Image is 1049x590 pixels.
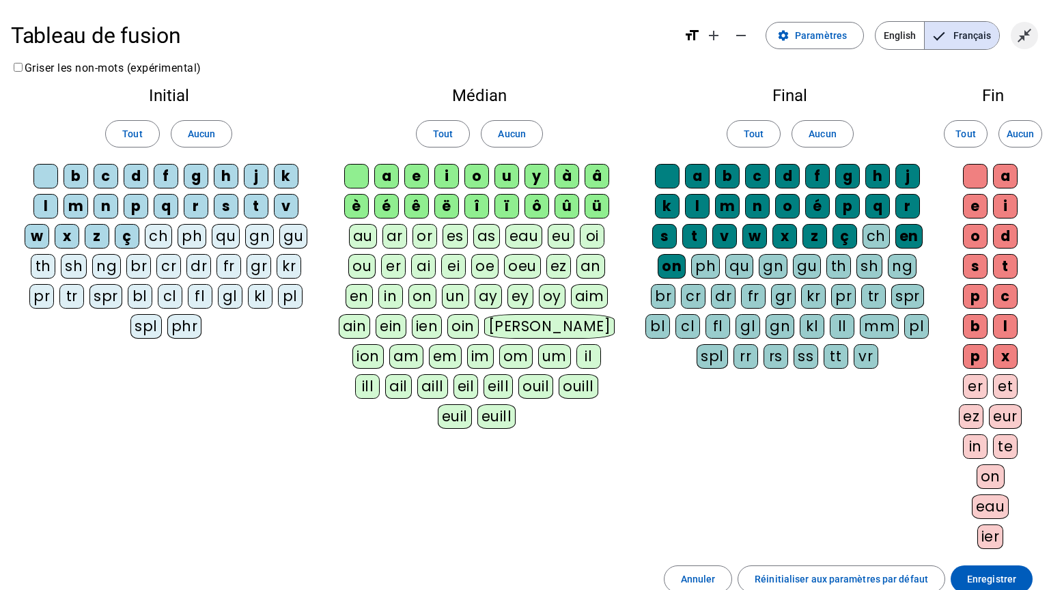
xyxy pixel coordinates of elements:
div: bl [128,284,152,309]
span: Aucun [809,126,836,142]
mat-icon: close_fullscreen [1016,27,1033,44]
span: Tout [122,126,142,142]
div: in [378,284,403,309]
div: oeu [504,254,541,279]
div: i [434,164,459,188]
div: p [963,344,988,369]
div: d [775,164,800,188]
div: ail [385,374,412,399]
div: sh [856,254,882,279]
div: in [963,434,988,459]
div: ez [546,254,571,279]
mat-icon: settings [777,29,789,42]
div: euill [477,404,516,429]
button: Aucun [481,120,542,147]
div: n [745,194,770,219]
div: b [715,164,740,188]
div: or [412,224,437,249]
div: ng [92,254,121,279]
div: kl [800,314,824,339]
div: s [963,254,988,279]
div: pr [831,284,856,309]
span: English [876,22,924,49]
button: Tout [416,120,470,147]
div: g [835,164,860,188]
div: fr [741,284,766,309]
div: cr [156,254,181,279]
div: kr [801,284,826,309]
div: spr [891,284,924,309]
div: gr [247,254,271,279]
button: Augmenter la taille de la police [700,22,727,49]
div: n [94,194,118,219]
div: î [464,194,489,219]
div: th [31,254,55,279]
div: b [963,314,988,339]
button: Diminuer la taille de la police [727,22,755,49]
div: i [993,194,1018,219]
div: ou [348,254,376,279]
div: eur [989,404,1022,429]
div: t [682,224,707,249]
div: ï [494,194,519,219]
div: ein [376,314,406,339]
div: qu [725,254,753,279]
span: Réinitialiser aux paramètres par défaut [755,571,928,587]
div: th [826,254,851,279]
div: c [745,164,770,188]
div: phr [167,314,202,339]
div: s [652,224,677,249]
div: om [499,344,533,369]
div: k [655,194,680,219]
input: Griser les non-mots (expérimental) [14,63,23,72]
div: ll [830,314,854,339]
div: p [124,194,148,219]
div: g [184,164,208,188]
div: fr [216,254,241,279]
div: â [585,164,609,188]
h1: Tableau de fusion [11,14,673,57]
div: q [154,194,178,219]
div: l [993,314,1018,339]
div: ouil [518,374,553,399]
div: er [381,254,406,279]
div: m [64,194,88,219]
div: br [651,284,675,309]
div: cl [675,314,700,339]
div: [PERSON_NAME] [484,314,615,339]
div: t [244,194,268,219]
div: tr [861,284,886,309]
div: spr [89,284,122,309]
div: em [429,344,462,369]
div: gl [218,284,242,309]
div: q [865,194,890,219]
span: Annuler [681,571,716,587]
div: te [993,434,1018,459]
div: x [772,224,797,249]
div: o [963,224,988,249]
span: Tout [433,126,453,142]
div: é [805,194,830,219]
div: d [993,224,1018,249]
div: cl [158,284,182,309]
div: p [835,194,860,219]
button: Tout [727,120,781,147]
div: s [214,194,238,219]
div: gr [771,284,796,309]
div: eau [972,494,1009,519]
div: o [775,194,800,219]
div: ch [863,224,890,249]
div: ar [382,224,407,249]
div: é [374,194,399,219]
div: ç [115,224,139,249]
div: on [658,254,686,279]
div: es [443,224,468,249]
div: j [244,164,268,188]
button: Tout [105,120,159,147]
div: z [85,224,109,249]
div: cr [681,284,705,309]
div: rr [733,344,758,369]
div: qu [212,224,240,249]
div: w [25,224,49,249]
button: Aucun [792,120,853,147]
